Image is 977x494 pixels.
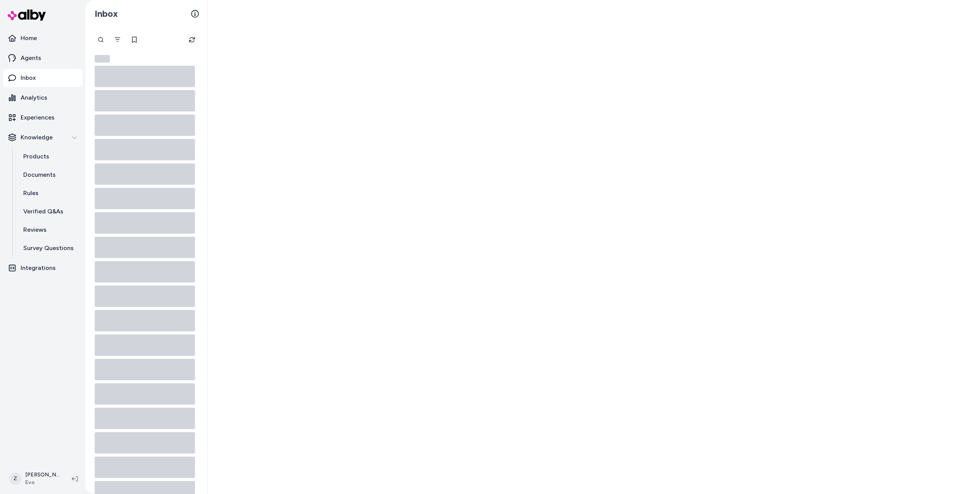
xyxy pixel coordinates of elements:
[184,32,200,47] button: Refresh
[25,479,60,486] span: Evo
[21,34,37,43] p: Home
[21,113,55,122] p: Experiences
[95,8,118,19] h2: Inbox
[16,147,82,166] a: Products
[23,244,74,253] p: Survey Questions
[23,189,39,198] p: Rules
[9,473,21,485] span: Z
[21,263,56,273] p: Integrations
[23,152,49,161] p: Products
[8,10,46,21] img: alby Logo
[16,239,82,257] a: Survey Questions
[23,170,56,179] p: Documents
[21,53,41,63] p: Agents
[3,69,82,87] a: Inbox
[3,259,82,277] a: Integrations
[16,221,82,239] a: Reviews
[3,108,82,127] a: Experiences
[21,93,47,102] p: Analytics
[21,133,53,142] p: Knowledge
[3,49,82,67] a: Agents
[23,207,63,216] p: Verified Q&As
[16,184,82,202] a: Rules
[16,202,82,221] a: Verified Q&As
[23,225,47,234] p: Reviews
[3,89,82,107] a: Analytics
[3,29,82,47] a: Home
[21,73,36,82] p: Inbox
[3,128,82,147] button: Knowledge
[25,471,60,479] p: [PERSON_NAME]
[16,166,82,184] a: Documents
[110,32,125,47] button: Filter
[5,467,66,491] button: Z[PERSON_NAME]Evo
